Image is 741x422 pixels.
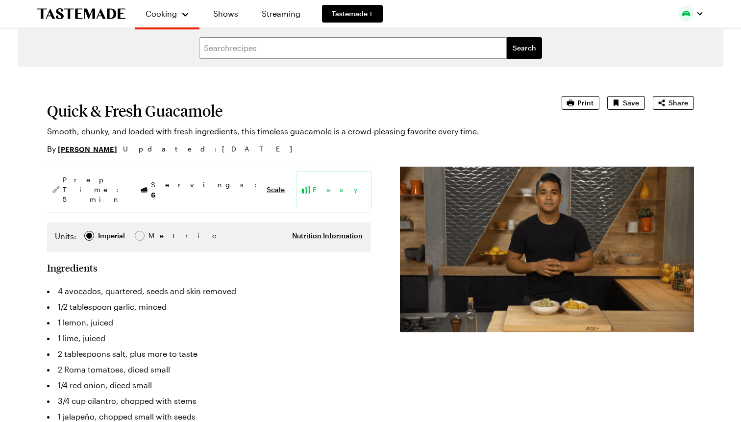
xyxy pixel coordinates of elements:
[562,96,599,110] button: Print
[98,230,125,241] div: Imperial
[678,6,694,22] img: Profile picture
[151,180,262,200] span: Servings:
[47,393,370,409] li: 3/4 cup cilantro, chopped with stems
[63,175,123,204] span: Prep Time: 5 min
[47,283,370,299] li: 4 avocados, quartered, seeds and skin removed
[507,37,542,59] button: filters
[47,299,370,315] li: 1/2 tablespoon garlic, minced
[98,230,126,241] span: Imperial
[47,330,370,346] li: 1 lime, juiced
[55,230,76,242] label: Units:
[332,9,373,19] span: Tastemade +
[653,96,694,110] button: Share
[47,315,370,330] li: 1 lemon, juiced
[151,190,155,199] span: 6
[123,144,302,154] span: Updated : [DATE]
[607,96,645,110] button: Save recipe
[577,98,593,108] span: Print
[267,185,285,195] button: Scale
[47,377,370,393] li: 1/4 red onion, diced small
[292,231,363,241] button: Nutrition Information
[146,9,177,18] span: Cooking
[313,185,368,195] span: Easy
[58,144,117,154] a: [PERSON_NAME]
[678,6,704,22] button: Profile picture
[47,125,534,137] p: Smooth, chunky, and loaded with fresh ingredients, this timeless guacamole is a crowd-pleasing fa...
[47,262,98,273] h2: Ingredients
[47,143,117,155] p: By
[668,98,688,108] span: Share
[513,43,536,53] span: Search
[47,362,370,377] li: 2 Roma tomatoes, diced small
[623,98,639,108] span: Save
[322,5,383,23] a: Tastemade +
[55,230,169,244] div: Imperial Metric
[47,346,370,362] li: 2 tablespoons salt, plus more to taste
[37,8,125,20] a: To Tastemade Home Page
[148,230,169,241] div: Metric
[148,230,170,241] span: Metric
[47,102,534,120] h1: Quick & Fresh Guacamole
[145,4,190,24] button: Cooking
